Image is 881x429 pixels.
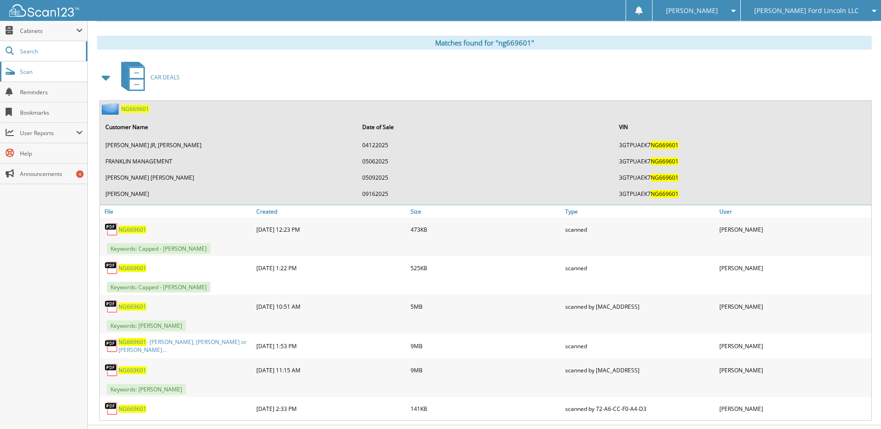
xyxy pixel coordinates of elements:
a: NG669601 [118,303,146,311]
div: scanned [563,259,717,277]
span: NG669601 [651,190,679,198]
div: scanned [563,220,717,239]
td: 09162025 [358,186,613,201]
a: CAR DEALS [116,59,180,96]
a: Type [563,205,717,218]
span: CAR DEALS [150,73,180,81]
span: Keywords: Capped - [PERSON_NAME] [107,243,210,254]
div: [DATE] 2:33 PM [254,399,408,418]
a: NG669601- [PERSON_NAME], [PERSON_NAME] or [PERSON_NAME]... [118,338,252,354]
div: 4 [76,170,84,178]
td: 05062025 [358,154,613,169]
img: PDF.png [104,222,118,236]
td: 3GTPUAEK7 [614,154,870,169]
span: Keywords: [PERSON_NAME] [107,320,186,331]
img: PDF.png [104,363,118,377]
span: Reminders [20,88,83,96]
span: Keywords: [PERSON_NAME] [107,384,186,395]
div: [PERSON_NAME] [717,259,871,277]
div: [DATE] 10:51 AM [254,297,408,316]
span: Scan [20,68,83,76]
div: scanned by [MAC_ADDRESS] [563,361,717,379]
div: [PERSON_NAME] [717,297,871,316]
img: folder2.png [102,103,121,115]
iframe: Chat Widget [835,384,881,429]
td: 3GTPUAEK7 [614,186,870,201]
th: Customer Name [101,117,357,136]
a: User [717,205,871,218]
div: scanned by 72-A6-CC-F0-A4-D3 [563,399,717,418]
a: NG669601 [121,105,149,113]
div: 5MB [408,297,562,316]
a: Size [408,205,562,218]
td: 04122025 [358,137,613,153]
a: File [100,205,254,218]
td: [PERSON_NAME] JR, [PERSON_NAME] [101,137,357,153]
div: 141KB [408,399,562,418]
div: 525KB [408,259,562,277]
div: 9MB [408,336,562,356]
td: [PERSON_NAME] [101,186,357,201]
div: [DATE] 1:22 PM [254,259,408,277]
span: NG669601 [651,174,679,182]
a: Created [254,205,408,218]
span: Help [20,149,83,157]
img: scan123-logo-white.svg [9,4,79,17]
span: [PERSON_NAME] Ford Lincoln LLC [754,8,859,13]
img: PDF.png [104,339,118,353]
div: [PERSON_NAME] [717,336,871,356]
img: PDF.png [104,299,118,313]
span: Announcements [20,170,83,178]
a: NG669601 [118,405,146,413]
td: 05092025 [358,170,613,185]
span: Search [20,47,81,55]
span: NG669601 [651,141,679,149]
div: 9MB [408,361,562,379]
img: PDF.png [104,402,118,416]
td: FRANKLIN MANAGEMENT [101,154,357,169]
span: NG669601 [651,157,679,165]
span: Keywords: Capped - [PERSON_NAME] [107,282,210,292]
span: Bookmarks [20,109,83,117]
td: 3GTPUAEK7 [614,170,870,185]
div: [PERSON_NAME] [717,399,871,418]
div: [DATE] 12:23 PM [254,220,408,239]
div: [DATE] 11:15 AM [254,361,408,379]
img: PDF.png [104,261,118,275]
div: scanned by [MAC_ADDRESS] [563,297,717,316]
div: Matches found for "ng669601" [97,36,872,50]
span: NG669601 [118,338,146,346]
div: 473KB [408,220,562,239]
span: User Reports [20,129,76,137]
span: [PERSON_NAME] [666,8,718,13]
td: [PERSON_NAME] [PERSON_NAME] [101,170,357,185]
th: Date of Sale [358,117,613,136]
div: [PERSON_NAME] [717,220,871,239]
a: NG669601 [118,226,146,234]
span: Cabinets [20,27,76,35]
a: NG669601 [118,366,146,374]
a: NG669601 [118,264,146,272]
div: [DATE] 1:53 PM [254,336,408,356]
div: [PERSON_NAME] [717,361,871,379]
td: 3GTPUAEK7 [614,137,870,153]
th: VIN [614,117,870,136]
div: scanned [563,336,717,356]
